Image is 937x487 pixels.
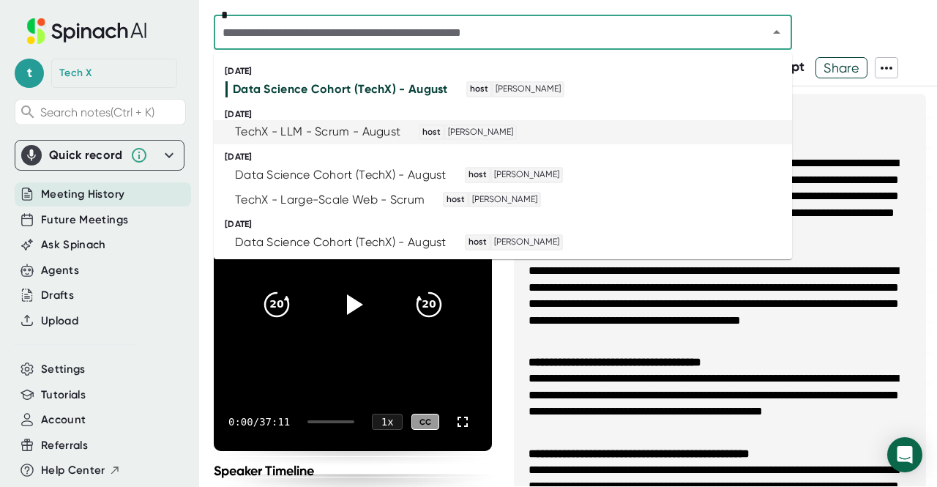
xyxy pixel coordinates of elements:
div: Tech X [59,67,92,80]
div: TechX - Large-Scale Web - Scrum [235,193,425,207]
div: Data Science Cohort (TechX) - August [233,82,448,97]
span: [PERSON_NAME] [446,126,515,139]
div: TechX - LLM - Scrum - August [235,124,400,139]
button: Agents [41,262,79,279]
div: 1 x [372,414,403,430]
button: Tutorials [41,387,86,404]
button: Account [41,412,86,428]
button: Settings [41,361,86,378]
div: [DATE] [225,109,792,120]
div: Quick record [21,141,178,170]
span: [PERSON_NAME] [492,236,561,249]
div: Open Intercom Messenger [887,437,922,472]
span: host [444,193,467,207]
span: Share [816,55,867,81]
div: Quick record [49,148,123,163]
button: Referrals [41,437,88,454]
div: [DATE] [225,152,792,163]
div: [DATE] [225,66,792,77]
button: Future Meetings [41,212,128,228]
div: Data Science Cohort (TechX) - August [235,168,447,182]
span: [PERSON_NAME] [493,83,563,96]
div: Speaker Timeline [214,463,492,479]
button: Share [815,57,867,78]
div: [DATE] [225,219,792,230]
div: 0:00 / 37:11 [228,416,290,428]
span: host [466,236,489,249]
div: CC [411,414,439,431]
button: Meeting History [41,186,124,203]
span: [PERSON_NAME] [492,168,561,182]
button: Drafts [41,287,74,304]
span: host [466,168,489,182]
span: [PERSON_NAME] [470,193,540,207]
button: Upload [41,313,78,330]
span: host [420,126,443,139]
button: Ask Spinach [41,237,106,253]
span: Search notes (Ctrl + K) [40,105,154,119]
span: t [15,59,44,88]
div: Data Science Cohort (TechX) - August [235,235,447,250]
span: Help Center [41,462,105,479]
span: host [468,83,490,96]
button: Close [766,22,787,42]
button: Help Center [41,462,121,479]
